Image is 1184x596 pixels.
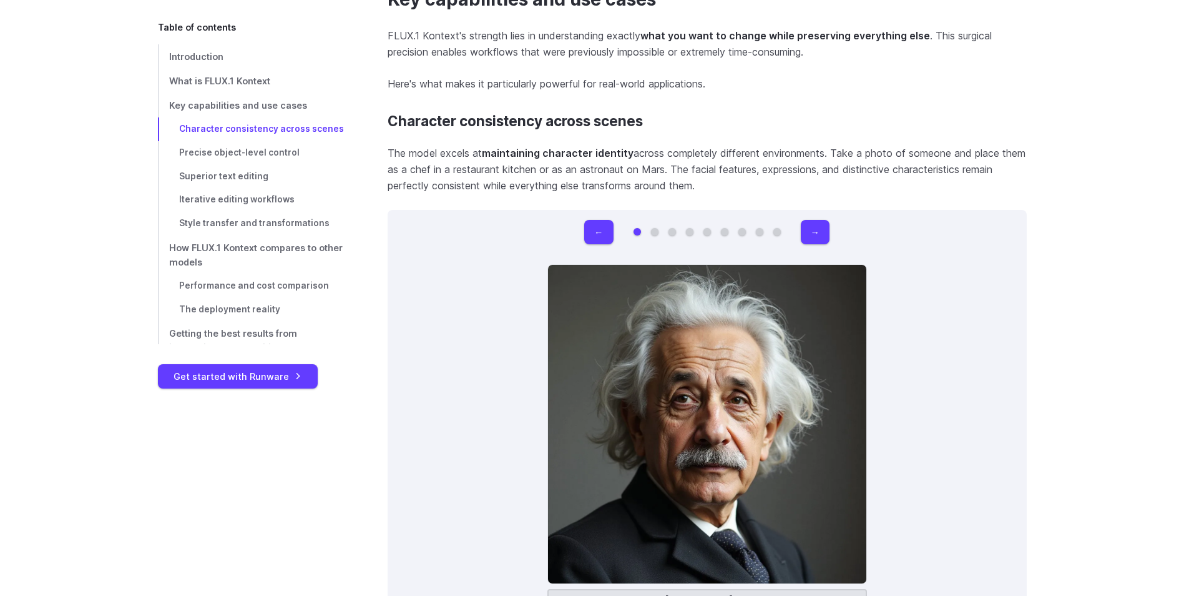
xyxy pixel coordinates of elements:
[801,220,829,244] button: →
[179,218,330,228] span: Style transfer and transformations
[169,51,223,62] span: Introduction
[388,76,1027,92] p: Here's what makes it particularly powerful for real-world applications.
[388,146,1027,194] p: The model excels at across completely different environments. Take a photo of someone and place t...
[158,69,348,93] a: What is FLUX.1 Kontext
[158,236,348,274] a: How FLUX.1 Kontext compares to other models
[388,28,1027,60] p: FLUX.1 Kontext's strength lies in understanding exactly . This surgical precision enables workflo...
[584,220,613,244] button: ←
[686,228,693,236] button: Go to 4 of 9
[640,29,930,42] strong: what you want to change while preserving everything else
[721,228,728,236] button: Go to 6 of 9
[169,100,307,111] span: Key capabilities and use cases
[169,329,297,354] span: Getting the best results from instruction-based editing
[158,322,348,360] a: Getting the best results from instruction-based editing
[179,171,268,181] span: Superior text editing
[388,113,643,130] a: Character consistency across scenes
[158,20,236,34] span: Table of contents
[482,147,634,159] strong: maintaining character identity
[634,228,641,236] button: Go to 1 of 9
[179,304,280,314] span: The deployment reality
[158,274,348,298] a: Performance and cost comparison
[158,141,348,165] a: Precise object-level control
[773,228,781,236] button: Go to 9 of 9
[158,188,348,212] a: Iterative editing workflows
[169,76,270,86] span: What is FLUX.1 Kontext
[668,228,676,236] button: Go to 3 of 9
[756,228,763,236] button: Go to 8 of 9
[158,117,348,141] a: Character consistency across scenes
[738,228,746,236] button: Go to 7 of 9
[158,165,348,189] a: Superior text editing
[179,281,329,291] span: Performance and cost comparison
[547,264,867,584] img: Elderly man with white, tousled hair and a mustache wearing a black suit and tie, posing for a se...
[179,124,344,134] span: Character consistency across scenes
[158,298,348,322] a: The deployment reality
[179,147,300,157] span: Precise object-level control
[169,242,343,267] span: How FLUX.1 Kontext compares to other models
[158,212,348,236] a: Style transfer and transformations
[158,364,318,389] a: Get started with Runware
[703,228,711,236] button: Go to 5 of 9
[179,194,295,204] span: Iterative editing workflows
[158,44,348,69] a: Introduction
[158,93,348,117] a: Key capabilities and use cases
[651,228,658,236] button: Go to 2 of 9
